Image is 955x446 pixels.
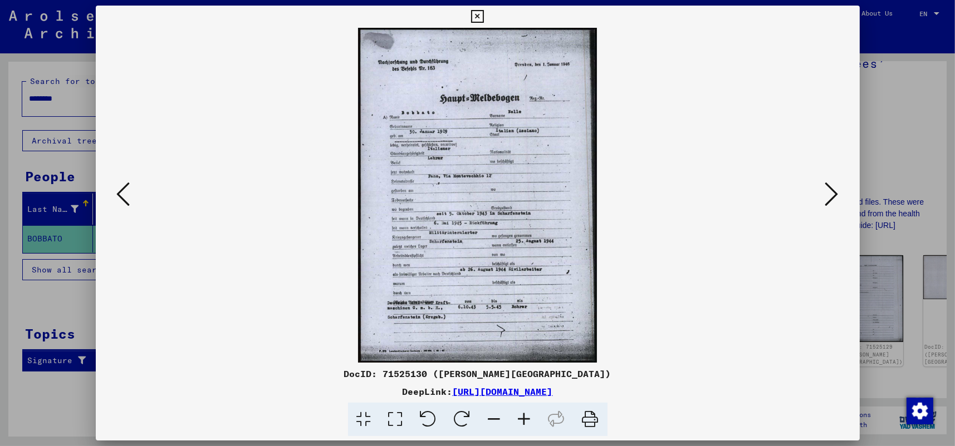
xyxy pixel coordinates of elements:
img: 001.jpg [134,28,822,363]
div: DocID: 71525130 ([PERSON_NAME][GEOGRAPHIC_DATA]) [96,367,860,380]
div: DeepLink: [96,385,860,398]
img: Change consent [907,398,933,424]
a: [URL][DOMAIN_NAME] [453,386,553,397]
div: Change consent [906,397,933,424]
